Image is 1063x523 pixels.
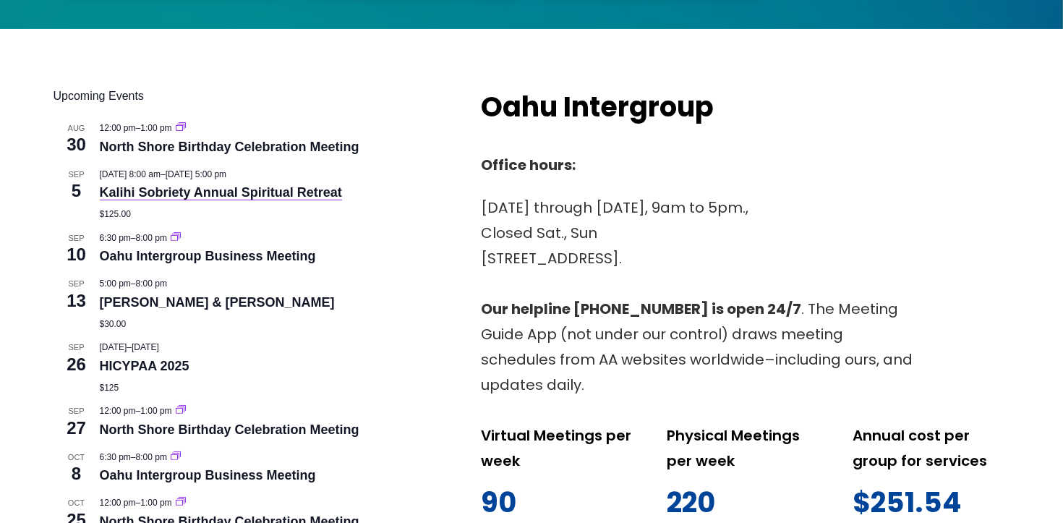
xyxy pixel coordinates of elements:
[176,406,186,416] a: Event series: North Shore Birthday Celebration Meeting
[100,169,161,179] span: [DATE] 8:00 am
[853,423,1009,474] p: Annual cost per group for services
[100,342,159,352] time: –
[54,88,453,105] h2: Upcoming Events
[100,498,136,508] span: 12:00 pm
[54,451,100,464] span: Oct
[140,406,171,416] span: 1:00 pm
[166,169,226,179] span: [DATE] 5:00 pm
[100,359,189,374] a: HICYPAA 2025
[100,185,342,200] a: Kalihi Sobriety Annual Spiritual Retreat
[100,498,174,508] time: –
[54,232,100,245] span: Sep
[100,422,359,438] a: North Shore Birthday Celebration Meeting
[100,123,174,133] time: –
[100,295,335,310] a: [PERSON_NAME] & [PERSON_NAME]
[100,233,170,243] time: –
[176,498,186,508] a: Event series: North Shore Birthday Celebration Meeting
[481,195,915,398] p: [DATE] through [DATE], 9am to 5pm., Closed Sat., Sun [STREET_ADDRESS]. . The Meeting Guide App (n...
[100,406,136,416] span: 12:00 pm
[100,452,170,462] time: –
[100,278,131,289] span: 5:00 pm
[100,452,131,462] span: 6:30 pm
[54,122,100,135] span: Aug
[54,497,100,509] span: Oct
[54,462,100,486] span: 8
[100,383,119,393] span: $125
[54,278,100,290] span: Sep
[100,233,131,243] span: 6:30 pm
[100,319,127,329] span: $30.00
[100,140,359,155] a: North Shore Birthday Celebration Meeting
[100,169,227,179] time: –
[100,406,174,416] time: –
[481,88,829,127] h2: Oahu Intergroup
[54,416,100,441] span: 27
[140,123,171,133] span: 1:00 pm
[100,278,167,289] time: –
[100,468,316,483] a: Oahu Intergroup Business Meeting
[136,278,167,289] span: 8:00 pm
[54,341,100,354] span: Sep
[54,169,100,181] span: Sep
[136,233,167,243] span: 8:00 pm
[54,132,100,157] span: 30
[176,123,186,133] a: Event series: North Shore Birthday Celebration Meeting
[54,242,100,267] span: 10
[132,342,159,352] span: [DATE]
[140,498,171,508] span: 1:00 pm
[54,405,100,417] span: Sep
[171,233,181,243] a: Event series: Oahu Intergroup Business Meeting
[54,352,100,377] span: 26
[100,209,131,219] span: $125.00
[136,452,167,462] span: 8:00 pm
[54,289,100,313] span: 13
[100,342,127,352] span: [DATE]
[171,452,181,462] a: Event series: Oahu Intergroup Business Meeting
[667,423,824,474] p: Physical Meetings per week
[100,123,136,133] span: 12:00 pm
[481,155,576,175] strong: Office hours:
[100,249,316,264] a: Oahu Intergroup Business Meeting
[481,423,638,474] p: Virtual Meetings per week
[481,299,801,319] strong: Our helpline [PHONE_NUMBER] is open 24/7
[54,179,100,203] span: 5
